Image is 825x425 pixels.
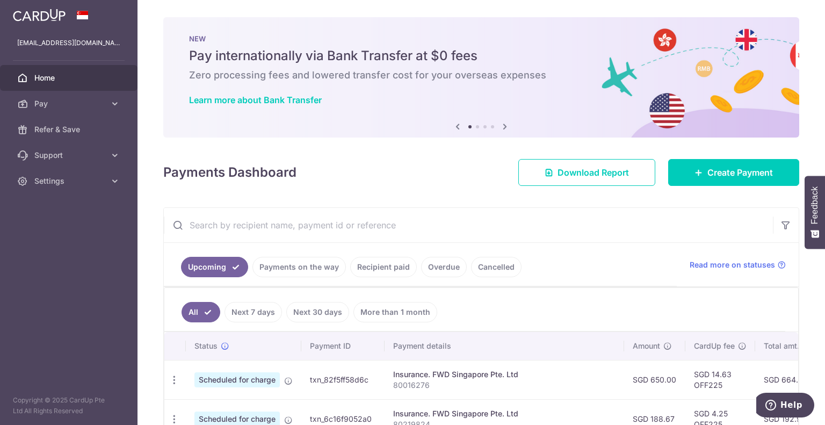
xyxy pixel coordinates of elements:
a: Learn more about Bank Transfer [189,95,322,105]
th: Payment details [385,332,624,360]
div: Insurance. FWD Singapore Pte. Ltd [393,369,616,380]
button: Feedback - Show survey [805,176,825,249]
h4: Payments Dashboard [163,163,296,182]
p: NEW [189,34,773,43]
a: All [182,302,220,322]
span: Support [34,150,105,161]
h5: Pay internationally via Bank Transfer at $0 fees [189,47,773,64]
a: Cancelled [471,257,522,277]
span: Amount [633,341,660,351]
span: Feedback [810,186,820,224]
input: Search by recipient name, payment id or reference [164,208,773,242]
span: Create Payment [707,166,773,179]
iframe: Opens a widget where you can find more information [756,393,814,420]
td: SGD 664.63 [755,360,820,399]
a: Download Report [518,159,655,186]
span: Pay [34,98,105,109]
span: Home [34,73,105,83]
img: Bank transfer banner [163,17,799,138]
span: CardUp fee [694,341,735,351]
span: Settings [34,176,105,186]
td: SGD 14.63 OFF225 [685,360,755,399]
span: Status [194,341,218,351]
a: Recipient paid [350,257,417,277]
a: Upcoming [181,257,248,277]
td: txn_82f5ff58d6c [301,360,385,399]
a: Create Payment [668,159,799,186]
a: Next 30 days [286,302,349,322]
span: Scheduled for charge [194,372,280,387]
th: Payment ID [301,332,385,360]
a: More than 1 month [353,302,437,322]
a: Next 7 days [225,302,282,322]
span: Download Report [558,166,629,179]
div: Insurance. FWD Singapore Pte. Ltd [393,408,616,419]
a: Read more on statuses [690,260,786,270]
img: CardUp [13,9,66,21]
td: SGD 650.00 [624,360,685,399]
span: Read more on statuses [690,260,775,270]
span: Refer & Save [34,124,105,135]
a: Overdue [421,257,467,277]
span: Total amt. [764,341,799,351]
h6: Zero processing fees and lowered transfer cost for your overseas expenses [189,69,773,82]
p: [EMAIL_ADDRESS][DOMAIN_NAME] [17,38,120,48]
a: Payments on the way [252,257,346,277]
p: 80016276 [393,380,616,391]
